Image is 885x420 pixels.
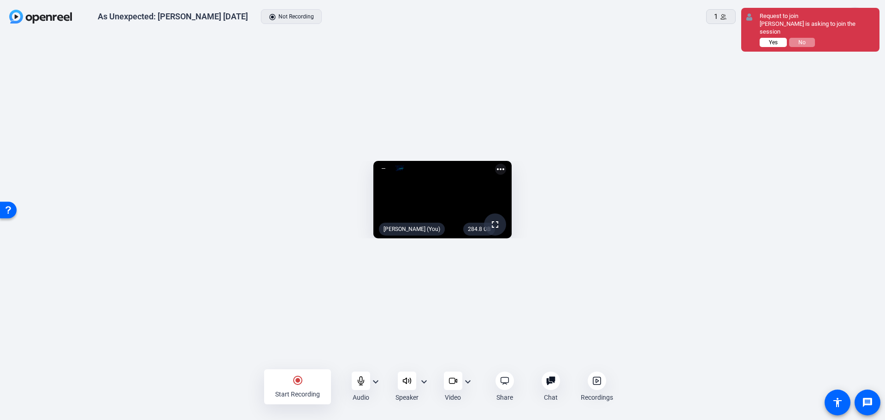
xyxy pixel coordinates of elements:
[445,393,461,402] div: Video
[495,164,506,175] mat-icon: more_horiz
[845,7,865,27] div: SM
[706,9,736,24] button: 1
[496,393,513,402] div: Share
[463,223,495,236] div: 284.8 GB
[292,375,303,386] mat-icon: radio_button_checked
[760,20,875,36] div: [PERSON_NAME] is asking to join the session
[862,397,873,408] mat-icon: message
[769,39,778,46] span: Yes
[714,12,718,22] span: 1
[395,393,419,402] div: Speaker
[379,223,445,236] div: [PERSON_NAME] (You)
[760,38,787,47] button: Yes
[490,219,501,230] mat-icon: fullscreen
[353,393,369,402] div: Audio
[798,39,806,46] span: No
[394,164,406,173] img: logo
[98,11,248,22] div: As Unexpected: [PERSON_NAME] [DATE]
[419,376,430,387] mat-icon: expand_more
[581,393,613,402] div: Recordings
[9,10,72,24] img: OpenReel logo
[760,12,875,20] div: Request to join
[789,38,815,47] button: No
[832,397,843,408] mat-icon: accessibility
[275,390,320,399] div: Start Recording
[544,393,558,402] div: Chat
[462,376,473,387] mat-icon: expand_more
[370,376,381,387] mat-icon: expand_more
